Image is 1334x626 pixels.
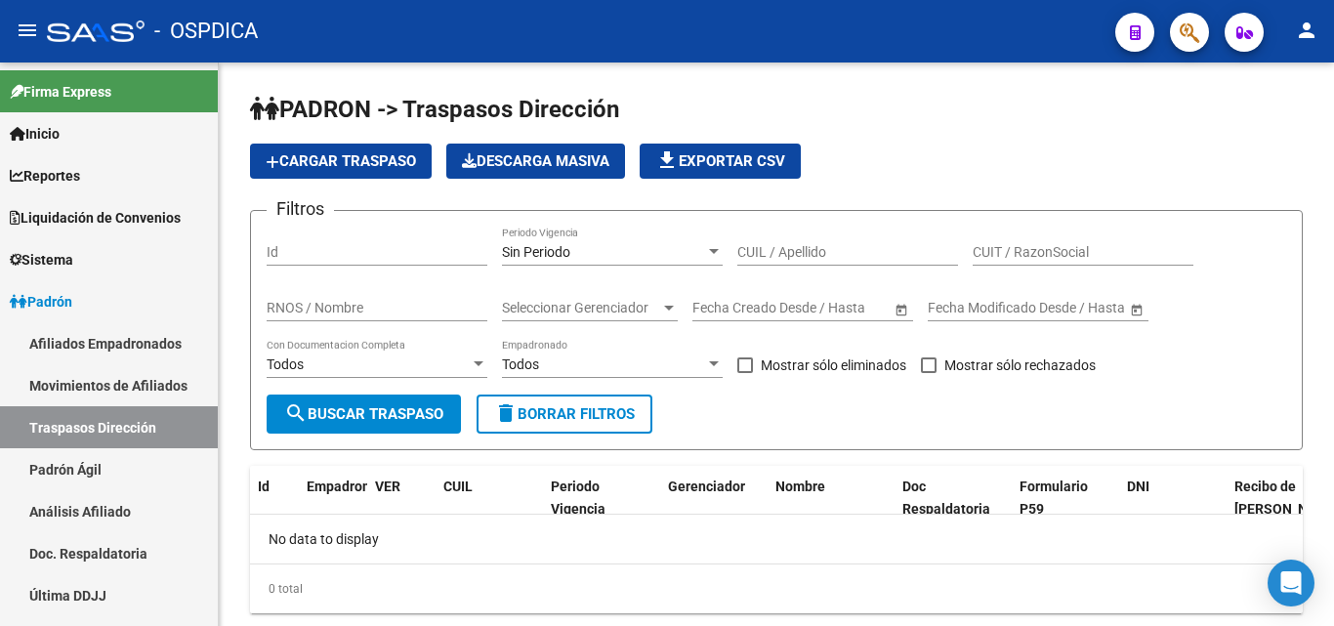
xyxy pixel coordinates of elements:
span: Reportes [10,165,80,187]
input: Fecha inicio [692,300,764,316]
datatable-header-cell: VER [367,466,436,552]
span: Buscar Traspaso [284,405,443,423]
span: Sistema [10,249,73,271]
span: Cargar Traspaso [266,152,416,170]
button: Exportar CSV [640,144,801,179]
div: No data to display [250,515,1303,563]
datatable-header-cell: Nombre [768,466,895,552]
span: Inicio [10,123,60,145]
span: Doc Respaldatoria [902,479,990,517]
span: Todos [502,356,539,372]
span: Id [258,479,270,494]
span: Firma Express [10,81,111,103]
span: Exportar CSV [655,152,785,170]
button: Cargar Traspaso [250,144,432,179]
span: Nombre [775,479,825,494]
datatable-header-cell: Gerenciador [660,466,768,552]
mat-icon: file_download [655,148,679,172]
span: - OSPDICA [154,10,258,53]
span: Borrar Filtros [494,405,635,423]
span: Formulario P59 [1020,479,1088,517]
datatable-header-cell: Formulario P59 [1012,466,1119,552]
span: Empadronado [307,479,394,494]
span: Padrón [10,291,72,313]
span: PADRON -> Traspasos Dirección [250,96,619,123]
span: Descarga Masiva [462,152,609,170]
mat-icon: person [1295,19,1318,42]
button: Borrar Filtros [477,395,652,434]
datatable-header-cell: Empadronado [299,466,367,552]
datatable-header-cell: CUIL [436,466,543,552]
input: Fecha fin [780,300,876,316]
div: 0 total [250,564,1303,613]
span: Liquidación de Convenios [10,207,181,229]
button: Open calendar [891,299,911,319]
button: Descarga Masiva [446,144,625,179]
span: Gerenciador [668,479,745,494]
span: VER [375,479,400,494]
mat-icon: menu [16,19,39,42]
span: Mostrar sólo rechazados [944,354,1096,377]
input: Fecha inicio [928,300,999,316]
span: DNI [1127,479,1149,494]
span: Sin Periodo [502,244,570,260]
input: Fecha fin [1016,300,1111,316]
datatable-header-cell: Doc Respaldatoria [895,466,1012,552]
mat-icon: search [284,401,308,425]
span: Seleccionar Gerenciador [502,300,660,316]
datatable-header-cell: DNI [1119,466,1227,552]
app-download-masive: Descarga masiva de comprobantes (adjuntos) [446,144,625,179]
span: Periodo Vigencia [551,479,605,517]
div: Open Intercom Messenger [1268,560,1314,606]
datatable-header-cell: Periodo Vigencia [543,466,660,552]
span: Todos [267,356,304,372]
span: Mostrar sólo eliminados [761,354,906,377]
mat-icon: delete [494,401,518,425]
button: Open calendar [1126,299,1146,319]
datatable-header-cell: Recibo de Sueldo [1227,466,1334,552]
h3: Filtros [267,195,334,223]
span: CUIL [443,479,473,494]
datatable-header-cell: Id [250,466,299,552]
button: Buscar Traspaso [267,395,461,434]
